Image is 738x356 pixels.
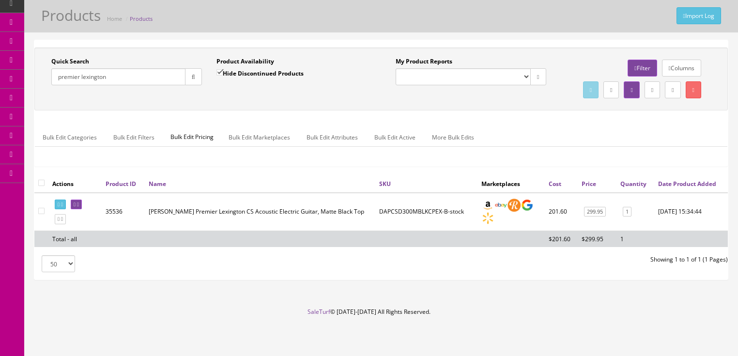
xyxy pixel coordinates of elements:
th: Actions [48,175,102,192]
a: SKU [379,180,391,188]
input: Search [51,68,185,85]
a: SaleTurf [307,308,330,316]
a: Bulk Edit Filters [106,128,162,147]
div: Showing 1 to 1 of 1 (1 Pages) [381,255,735,264]
a: Bulk Edit Marketplaces [221,128,298,147]
img: ebay [494,199,507,212]
a: Columns [662,60,701,77]
a: 299.95 [584,207,606,217]
a: Home [107,15,122,22]
a: Import Log [676,7,721,24]
td: 35536 [102,193,145,231]
a: More Bulk Edits [424,128,482,147]
a: 1 [623,207,631,217]
a: Bulk Edit Active [367,128,423,147]
h1: Products [41,7,101,23]
a: Cost [549,180,561,188]
img: reverb [507,199,521,212]
td: $299.95 [578,231,616,247]
td: 2023-08-16 15:34:44 [654,193,728,231]
img: walmart [481,212,494,225]
td: D'Angelico Premier Lexington CS Acoustic Electric Guitar, Matte Black Top [145,193,375,231]
a: Products [130,15,153,22]
img: amazon [481,199,494,212]
label: Hide Discontinued Products [216,68,304,78]
a: Date Product Added [658,180,716,188]
th: Marketplaces [477,175,545,192]
label: Quick Search [51,57,89,66]
td: $201.60 [545,231,578,247]
td: 201.60 [545,193,578,231]
td: Total - all [48,231,102,247]
a: Bulk Edit Categories [35,128,105,147]
a: Price [582,180,596,188]
span: Bulk Edit Pricing [163,128,221,146]
a: Quantity [620,180,646,188]
label: Product Availability [216,57,274,66]
a: Filter [628,60,657,77]
td: 1 [616,231,654,247]
td: DAPCSD300MBLKCPEX-B-stock [375,193,477,231]
label: My Product Reports [396,57,452,66]
a: Bulk Edit Attributes [299,128,366,147]
input: Hide Discontinued Products [216,69,223,76]
img: google_shopping [521,199,534,212]
a: Product ID [106,180,136,188]
a: Name [149,180,166,188]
